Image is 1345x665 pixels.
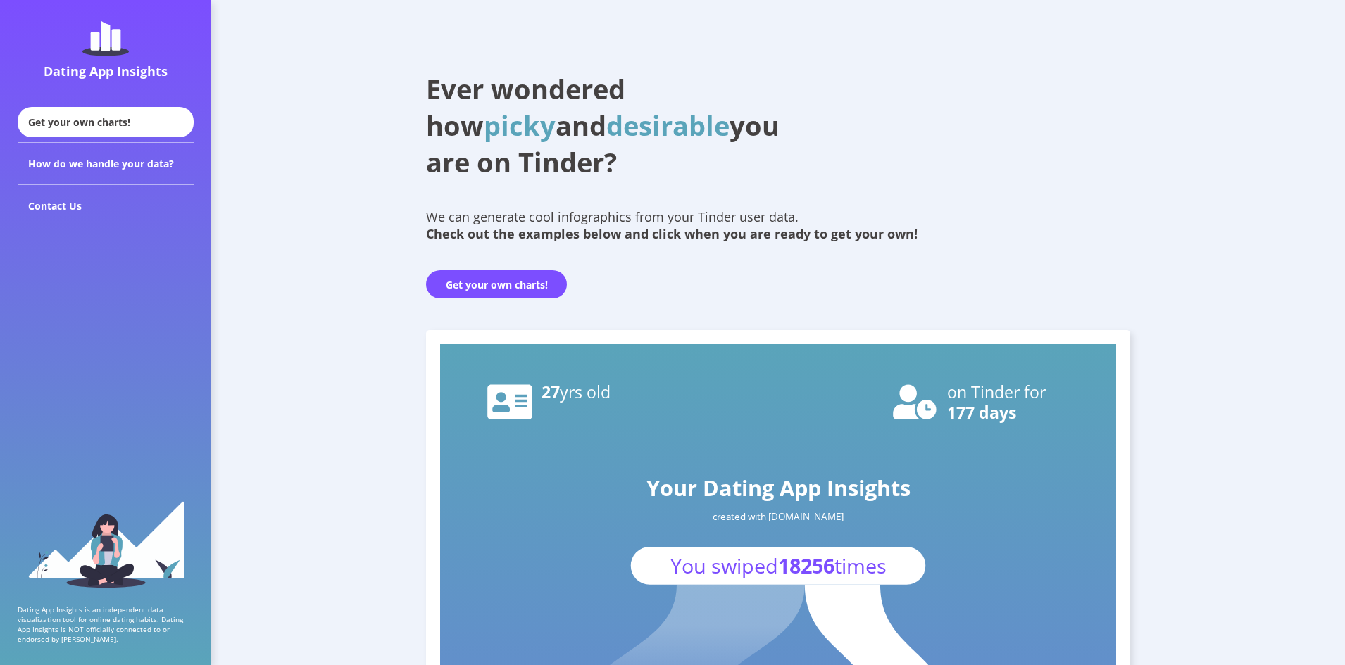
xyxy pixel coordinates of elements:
tspan: times [834,552,887,579]
tspan: 18256 [778,552,834,579]
b: Check out the examples below and click when you are ready to get your own! [426,225,918,242]
div: How do we handle your data? [18,143,194,185]
div: Get your own charts! [18,107,194,137]
text: on Tinder for [947,381,1046,403]
img: sidebar_girl.91b9467e.svg [27,500,185,588]
text: Your Dating App Insights [646,473,911,502]
div: Contact Us [18,185,194,227]
p: Dating App Insights is an independent data visualization tool for online dating habits. Dating Ap... [18,604,194,644]
button: Get your own charts! [426,270,567,298]
text: 27 [542,381,611,403]
text: created with [DOMAIN_NAME] [713,510,844,523]
tspan: yrs old [560,381,611,403]
img: dating-app-insights-logo.5abe6921.svg [82,21,129,56]
div: We can generate cool infographics from your Tinder user data. [426,208,1130,242]
span: desirable [606,107,730,144]
text: You swiped [670,552,887,579]
text: 177 days [947,401,1016,424]
div: Dating App Insights [21,63,190,80]
span: picky [484,107,556,144]
h1: Ever wondered how and you are on Tinder? [426,70,813,180]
